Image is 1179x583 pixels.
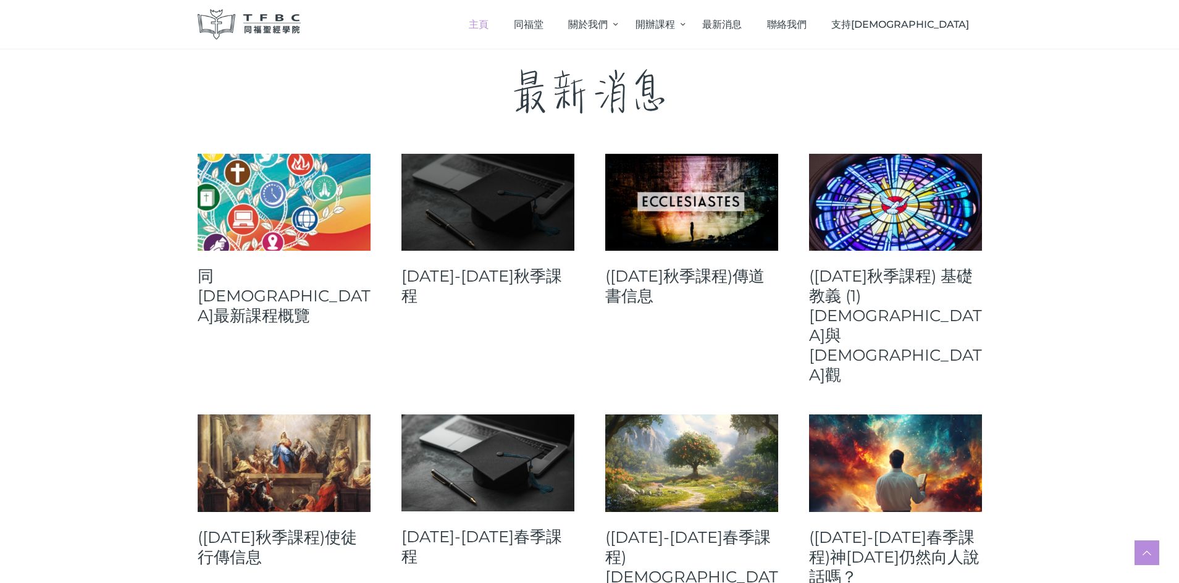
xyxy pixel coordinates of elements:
a: 主頁 [456,6,501,43]
a: [DATE]-[DATE]秋季課程 [401,266,574,306]
span: 主頁 [469,19,489,30]
a: 開辦課程 [623,6,689,43]
p: 最新消息 [198,56,982,129]
span: 同福堂 [514,19,543,30]
a: Scroll to top [1135,540,1159,565]
a: 同[DEMOGRAPHIC_DATA]最新課程概覽 [198,266,371,325]
span: 開辦課程 [636,19,675,30]
a: 關於我們 [556,6,623,43]
a: 聯絡我們 [754,6,819,43]
a: 支持[DEMOGRAPHIC_DATA] [819,6,982,43]
a: ([DATE]秋季課程)傳道書信息 [605,266,778,306]
a: [DATE]-[DATE]春季課程 [401,527,574,566]
span: 關於我們 [568,19,608,30]
a: ([DATE]秋季課程)使徒行傳信息 [198,527,371,567]
span: 聯絡我們 [767,19,807,30]
a: 同福堂 [501,6,556,43]
img: 同福聖經學院 TFBC [198,9,301,40]
a: 最新消息 [690,6,755,43]
a: ([DATE]秋季課程) 基礎教義 (1) [DEMOGRAPHIC_DATA]與[DEMOGRAPHIC_DATA]觀 [809,266,982,385]
span: 支持[DEMOGRAPHIC_DATA] [831,19,969,30]
span: 最新消息 [702,19,742,30]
